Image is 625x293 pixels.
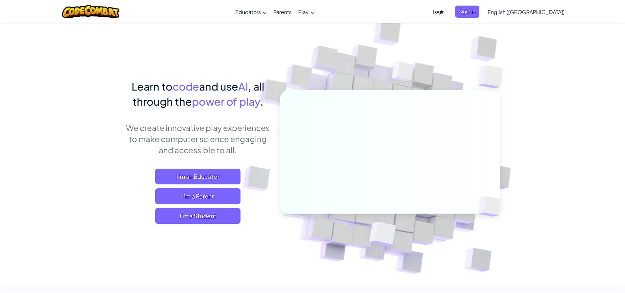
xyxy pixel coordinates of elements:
[484,3,568,21] a: English ([GEOGRAPHIC_DATA])
[465,49,521,105] img: Overlap cubes
[298,9,309,15] span: Play
[155,169,240,184] a: I'm an Educator
[270,3,295,21] a: Parents
[295,3,318,21] a: Play
[132,80,173,93] span: Learn to
[232,3,270,21] a: Educators
[379,49,427,98] img: Overlap cubes
[155,208,240,224] button: I'm a Student
[488,9,565,15] span: English ([GEOGRAPHIC_DATA])
[199,80,238,93] span: and use
[353,208,411,262] img: Overlap cubes
[126,122,270,156] p: We create innovative play experiences to make computer science engaging and accessible to all.
[455,6,479,18] button: Sign Up
[62,5,119,18] img: CodeCombat logo
[467,182,516,230] img: Overlap cubes
[238,80,248,93] span: AI
[429,6,448,18] button: Login
[173,80,199,93] span: code
[192,95,260,108] span: power of play
[235,9,261,15] span: Educators
[260,95,263,108] span: .
[155,188,240,204] a: I'm a Parent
